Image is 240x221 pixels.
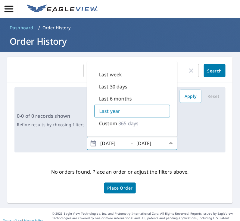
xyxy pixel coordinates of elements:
[38,24,40,31] li: /
[17,112,85,120] p: 0-0 of 0 records shown
[7,35,233,47] h1: Order History
[90,138,175,149] span: -
[94,117,170,130] div: Custom365 days
[180,90,201,103] button: Apply
[7,23,233,33] nav: breadcrumb
[99,71,122,78] p: Last week
[10,25,33,31] span: Dashboard
[99,83,127,90] p: Last 30 days
[204,64,226,77] button: Search
[23,1,101,17] a: EV Logo
[51,167,189,177] p: No orders found. Place an order or adjust the filters above.
[99,95,132,102] p: Last 6 months
[99,120,117,127] p: Custom
[94,105,170,117] div: Last year
[94,81,170,93] div: Last 30 days
[118,120,139,127] p: 365 days
[135,139,164,148] input: yyyy/mm/dd
[99,139,128,148] input: yyyy/mm/dd
[42,25,71,31] p: Order History
[99,107,120,115] p: Last year
[27,5,98,14] img: EV Logo
[94,69,170,81] div: Last week
[7,23,36,33] a: Dashboard
[17,122,85,127] p: Refine results by choosing filters
[104,183,136,194] a: Place Order
[87,137,177,150] button: -
[107,187,132,190] span: Place Order
[209,68,221,74] span: Search
[185,93,197,100] span: Apply
[94,93,170,105] div: Last 6 months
